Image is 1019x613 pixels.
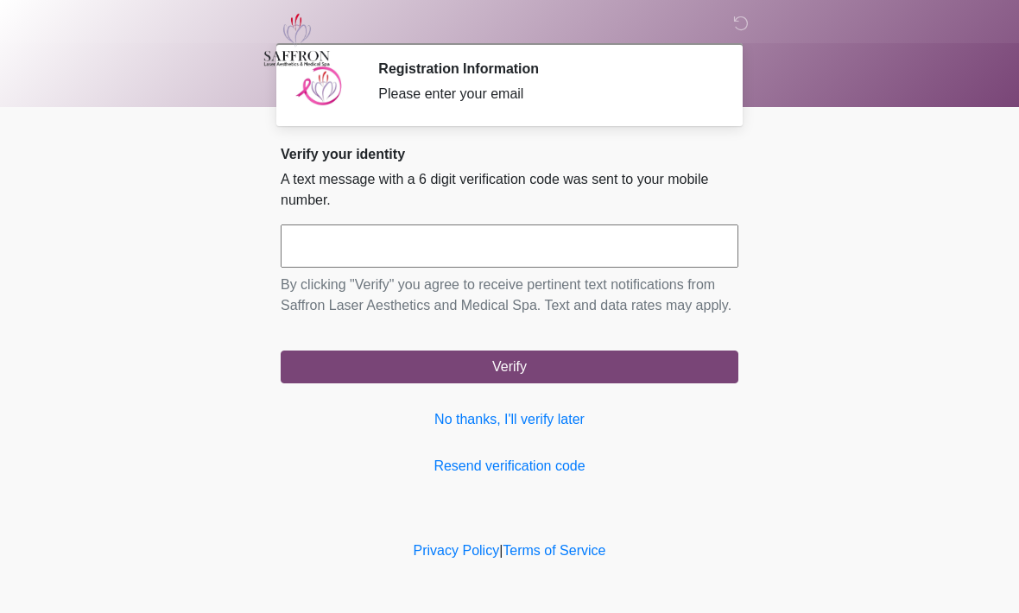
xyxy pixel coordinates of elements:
[499,543,503,558] a: |
[281,275,738,316] p: By clicking "Verify" you agree to receive pertinent text notifications from Saffron Laser Aesthet...
[281,409,738,430] a: No thanks, I'll verify later
[281,146,738,162] h2: Verify your identity
[281,169,738,211] p: A text message with a 6 digit verification code was sent to your mobile number.
[414,543,500,558] a: Privacy Policy
[294,60,345,112] img: Agent Avatar
[378,84,712,104] div: Please enter your email
[503,543,605,558] a: Terms of Service
[263,13,331,66] img: Saffron Laser Aesthetics and Medical Spa Logo
[281,456,738,477] a: Resend verification code
[281,351,738,383] button: Verify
